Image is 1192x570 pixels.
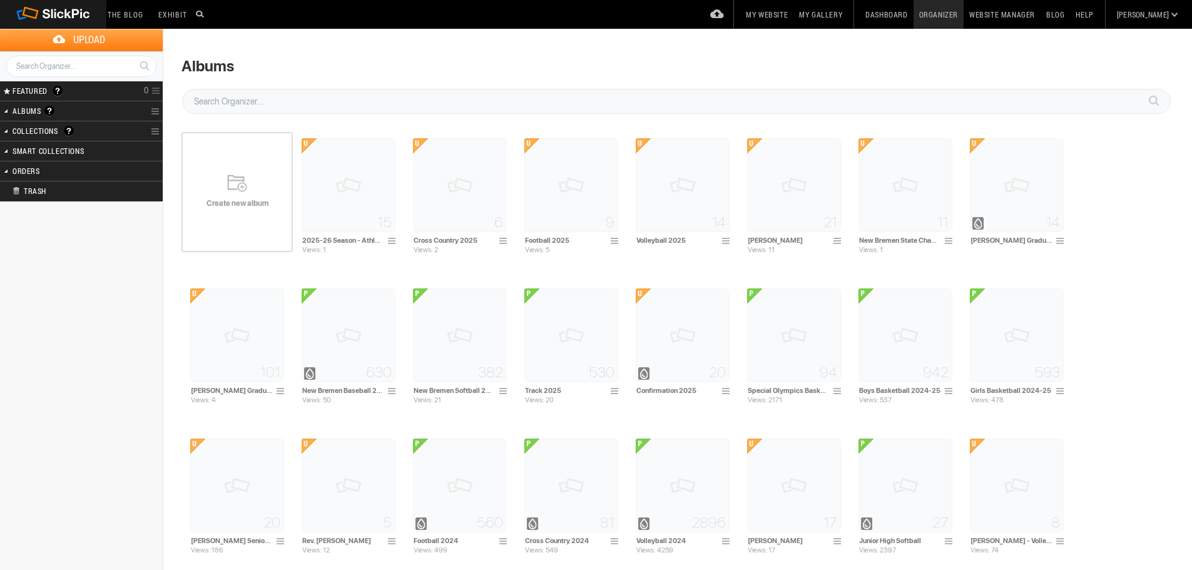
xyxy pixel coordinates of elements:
span: Views: 2 [414,246,438,254]
input: Cross Country 2025 [413,235,496,246]
span: 27 [932,517,949,527]
input: Rogan's Graduation [190,385,273,396]
input: Rogan Senior Photos [190,535,273,546]
span: Upload [15,29,163,51]
span: FEATURED [9,86,48,96]
span: 101 [260,367,280,377]
input: Special Olympics Basketball [747,385,830,396]
img: pix.gif [190,439,284,532]
input: Volleyball 2025 [636,235,718,246]
div: Album with watermark [972,217,984,230]
div: Album with watermark [303,367,316,380]
img: pix.gif [302,138,395,232]
img: pix.gif [747,138,841,232]
input: Vince [747,535,830,546]
u: <b>Unlisted Album</b> [636,288,651,303]
u: <b>Public Album</b> [413,439,428,454]
input: Track 2025 [524,385,607,396]
span: 11 [937,217,949,227]
span: Views: 50 [302,396,331,404]
span: Views: 4 [191,396,216,404]
input: Confirmation 2025 [636,385,718,396]
u: <b>Unlisted Album</b> [190,439,205,454]
span: 14 [712,217,726,227]
img: pix.gif [747,288,841,382]
div: Album with watermark [860,517,873,530]
span: 530 [589,367,614,377]
input: Aaron [747,235,830,246]
u: <b>Public Album</b> [636,439,651,454]
div: Album with watermark [638,367,650,380]
input: Football 2024 [413,535,496,546]
input: New Bremen State Champions [858,235,941,246]
span: Create new album [181,198,293,208]
img: pix.gif [747,439,841,532]
span: 15 [377,217,392,227]
span: Views: 1 [859,246,883,254]
input: Boys Basketball 2024-25 [858,385,941,396]
input: Heitkamp - Volleyball Trophies [970,535,1052,546]
span: Views: 12 [302,546,330,554]
span: 17 [823,517,837,527]
div: Album with watermark [526,517,539,530]
input: New Bremen Softball 2025 [413,385,496,396]
img: pix.gif [524,288,618,382]
input: Search photos on SlickPic... [194,6,209,21]
h2: Smart Collections [13,141,118,160]
span: 942 [923,367,949,377]
u: <b>Unlisted Album</b> [413,138,428,153]
u: <b>Public Album</b> [858,439,874,454]
u: <b>Public Album</b> [970,288,985,303]
h2: Collections [13,121,118,140]
input: Mia Hirschfeld Graduation [970,235,1052,246]
span: 81 [600,517,614,527]
span: 560 [477,517,503,527]
span: Views: 4259 [636,546,673,554]
span: 593 [1034,367,1060,377]
u: <b>Public Album</b> [302,288,317,303]
span: Views: 2171 [748,396,782,404]
span: Views: 186 [191,546,223,554]
span: 94 [820,367,837,377]
span: 6 [494,217,503,227]
input: Junior High Softball [858,535,941,546]
img: pix.gif [413,439,507,532]
img: pix.gif [858,138,952,232]
img: pix.gif [970,138,1064,232]
span: Views: 499 [414,546,447,554]
img: pix.gif [636,439,730,532]
img: pix.gif [190,288,284,382]
img: pix.gif [858,439,952,532]
u: <b>Unlisted Album</b> [524,138,539,153]
u: <b>Unlisted Album</b> [747,439,762,454]
span: 21 [823,217,837,227]
u: <b>Public Album</b> [413,288,428,303]
u: <b>Unlisted Album</b> [858,138,874,153]
span: Views: 549 [525,546,558,554]
input: Cross Country 2024 [524,535,607,546]
span: Views: 21 [414,396,441,404]
u: <b>Unlisted Album</b> [970,439,985,454]
u: <b>Public Album</b> [858,288,874,303]
span: 630 [366,367,392,377]
span: Views: 17 [748,546,775,554]
div: Albums [181,58,234,75]
input: New Bremen Baseball 2025 [302,385,384,396]
span: Views: 2397 [859,546,896,554]
a: Collection Options [151,123,163,140]
h2: Orders [13,161,118,180]
input: Search Organizer... [6,56,156,77]
input: 2025-26 Season - Athlete Albums [302,235,384,246]
img: pix.gif [970,439,1064,532]
img: pix.gif [524,138,618,232]
u: <b>Public Album</b> [524,439,539,454]
input: Search Organizer... [182,89,1171,114]
span: Views: 1 [302,246,326,254]
span: Views: 11 [748,246,775,254]
span: Views: 5 [525,246,549,254]
u: <b>Unlisted Album</b> [636,138,651,153]
img: pix.gif [970,288,1064,382]
span: Views: 20 [525,396,554,404]
img: pix.gif [413,288,507,382]
span: Views: 478 [970,396,1004,404]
